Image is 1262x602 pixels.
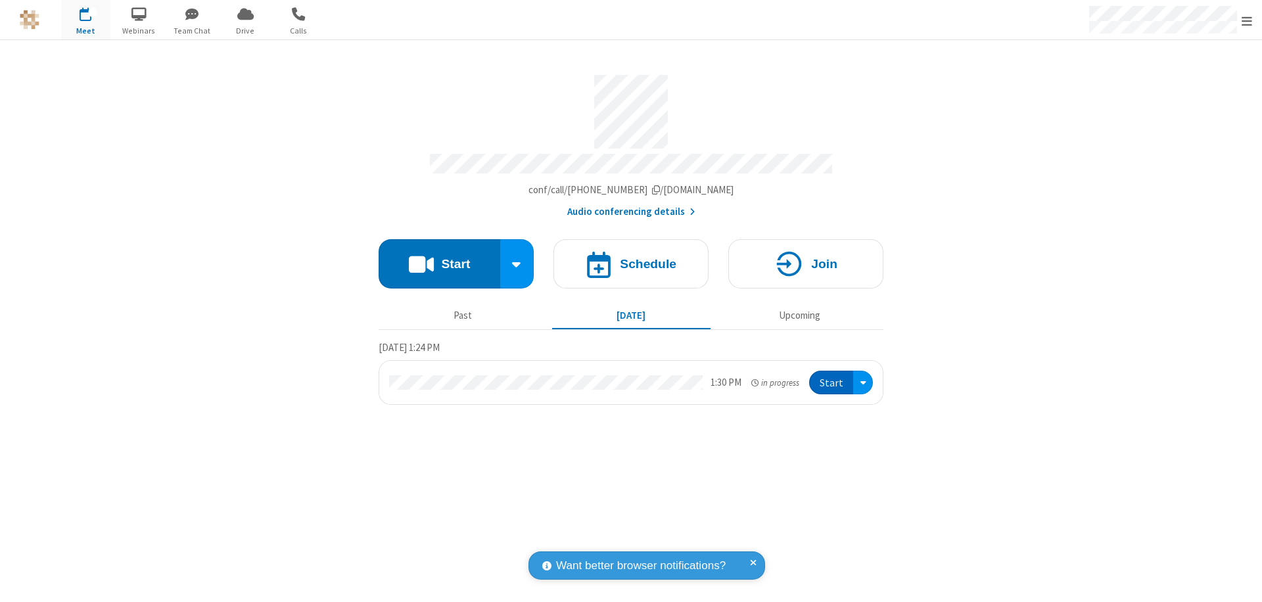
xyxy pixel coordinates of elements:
[556,557,726,574] span: Want better browser notifications?
[809,371,853,395] button: Start
[500,239,534,289] div: Start conference options
[853,371,873,395] div: Open menu
[441,258,470,270] h4: Start
[89,7,97,17] div: 1
[384,303,542,328] button: Past
[528,183,734,198] button: Copy my meeting room linkCopy my meeting room link
[379,239,500,289] button: Start
[379,340,883,405] section: Today's Meetings
[221,25,270,37] span: Drive
[751,377,799,389] em: in progress
[711,375,741,390] div: 1:30 PM
[553,239,709,289] button: Schedule
[552,303,711,328] button: [DATE]
[274,25,323,37] span: Calls
[168,25,217,37] span: Team Chat
[1229,568,1252,593] iframe: Chat
[20,10,39,30] img: QA Selenium DO NOT DELETE OR CHANGE
[567,204,695,220] button: Audio conferencing details
[379,65,883,220] section: Account details
[379,341,440,354] span: [DATE] 1:24 PM
[528,183,734,196] span: Copy my meeting room link
[728,239,883,289] button: Join
[61,25,110,37] span: Meet
[114,25,164,37] span: Webinars
[811,258,837,270] h4: Join
[720,303,879,328] button: Upcoming
[620,258,676,270] h4: Schedule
